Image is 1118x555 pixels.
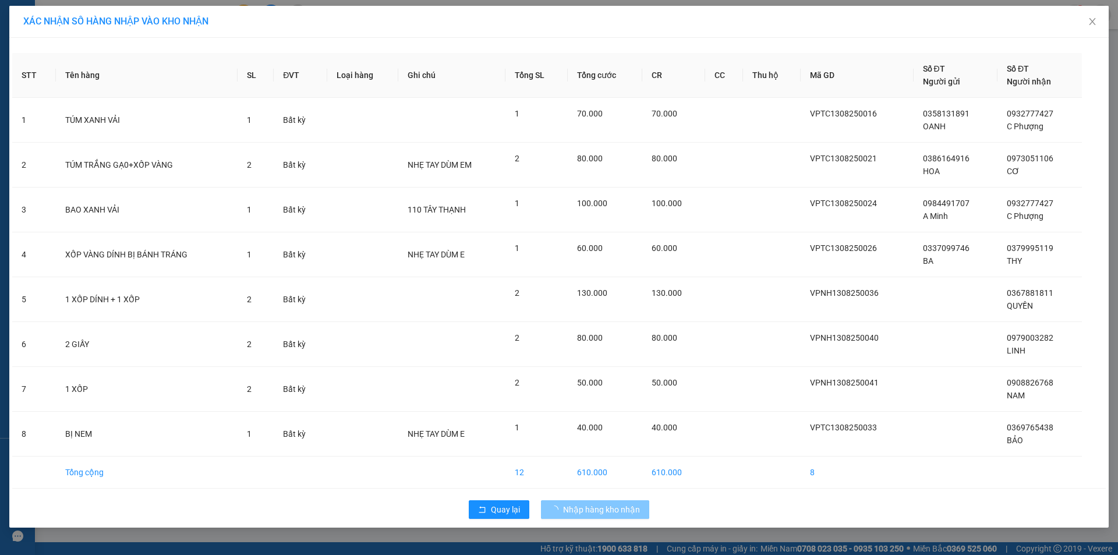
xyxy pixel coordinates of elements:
span: 0358131891 [923,109,970,118]
span: 110 TÂY THẠNH [408,205,466,214]
td: BỊ NEM [56,412,238,457]
td: 6 [12,322,56,367]
td: Bất kỳ [274,367,327,412]
span: HOA [923,167,940,176]
span: 0979003282 [1007,333,1053,342]
span: 1 [515,423,519,432]
span: 80.000 [652,154,677,163]
span: 0386164916 [923,154,970,163]
span: XÁC NHẬN SỐ HÀNG NHẬP VÀO KHO NHẬN [23,16,208,27]
span: 80.000 [652,333,677,342]
span: C Phượng [1007,122,1043,131]
td: Bất kỳ [274,98,327,143]
th: Loại hàng [327,53,399,98]
button: Nhập hàng kho nhận [541,500,649,519]
span: close [1088,17,1097,26]
span: 0932777427 [1007,109,1053,118]
td: Bất kỳ [274,143,327,188]
span: 1 [247,250,252,259]
span: 2 [515,333,519,342]
span: 60.000 [577,243,603,253]
td: 2 [12,143,56,188]
span: 0379995119 [1007,243,1053,253]
span: 40.000 [652,423,677,432]
td: Bất kỳ [274,277,327,322]
span: 2 [515,154,519,163]
td: Tổng cộng [56,457,238,489]
span: VPTC1308250024 [810,199,877,208]
span: VPTC1308250016 [810,109,877,118]
span: 50.000 [652,378,677,387]
span: THY [1007,256,1022,266]
span: CƠ [1007,167,1020,176]
td: 7 [12,367,56,412]
span: BA [923,256,933,266]
span: 1 [247,429,252,439]
span: VPTC1308250033 [810,423,877,432]
span: 2 [515,288,519,298]
span: Người nhận [1007,77,1051,86]
td: Bất kỳ [274,412,327,457]
span: NHẸ TAY DÙM E [408,429,465,439]
span: A Minh [923,211,948,221]
span: 2 [515,378,519,387]
span: NHẸ TAY DÙM EM [408,160,472,169]
span: 100.000 [652,199,682,208]
span: 1 [247,115,252,125]
span: 130.000 [577,288,607,298]
span: 1 [515,243,519,253]
span: OANH [923,122,946,131]
span: 80.000 [577,333,603,342]
td: 8 [12,412,56,457]
td: 1 XỐP [56,367,238,412]
span: Quay lại [491,503,520,516]
td: 12 [505,457,568,489]
td: 5 [12,277,56,322]
td: Bất kỳ [274,232,327,277]
th: Thu hộ [743,53,801,98]
td: BAO XANH VẢI [56,188,238,232]
span: 80.000 [577,154,603,163]
th: ĐVT [274,53,327,98]
td: XỐP VÀNG DÍNH BỊ BÁNH TRÁNG [56,232,238,277]
td: 4 [12,232,56,277]
span: VPNH1308250041 [810,378,879,387]
th: Tổng cước [568,53,642,98]
span: 50.000 [577,378,603,387]
td: 610.000 [642,457,705,489]
th: CR [642,53,705,98]
span: rollback [478,505,486,515]
span: 100.000 [577,199,607,208]
span: 0932777427 [1007,199,1053,208]
th: Mã GD [801,53,914,98]
span: VPNH1308250036 [810,288,879,298]
span: 40.000 [577,423,603,432]
th: Tên hàng [56,53,238,98]
span: 2 [247,340,252,349]
span: BẢO [1007,436,1023,445]
th: Ghi chú [398,53,505,98]
span: VPTC1308250021 [810,154,877,163]
span: Số ĐT [1007,64,1029,73]
span: Số ĐT [923,64,945,73]
button: Close [1076,6,1109,38]
span: 60.000 [652,243,677,253]
span: LINH [1007,346,1025,355]
th: Tổng SL [505,53,568,98]
span: 0367881811 [1007,288,1053,298]
th: SL [238,53,274,98]
span: 0369765438 [1007,423,1053,432]
span: NHẸ TAY DÙM E [408,250,465,259]
span: VPTC1308250026 [810,243,877,253]
span: NAM [1007,391,1025,400]
span: Người gửi [923,77,960,86]
td: TÚM XANH VẢI [56,98,238,143]
span: 130.000 [652,288,682,298]
th: STT [12,53,56,98]
span: 0984491707 [923,199,970,208]
td: 1 XỐP DÍNH + 1 XỐP [56,277,238,322]
span: 2 [247,295,252,304]
td: Bất kỳ [274,188,327,232]
span: C Phượng [1007,211,1043,221]
span: 2 [247,160,252,169]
